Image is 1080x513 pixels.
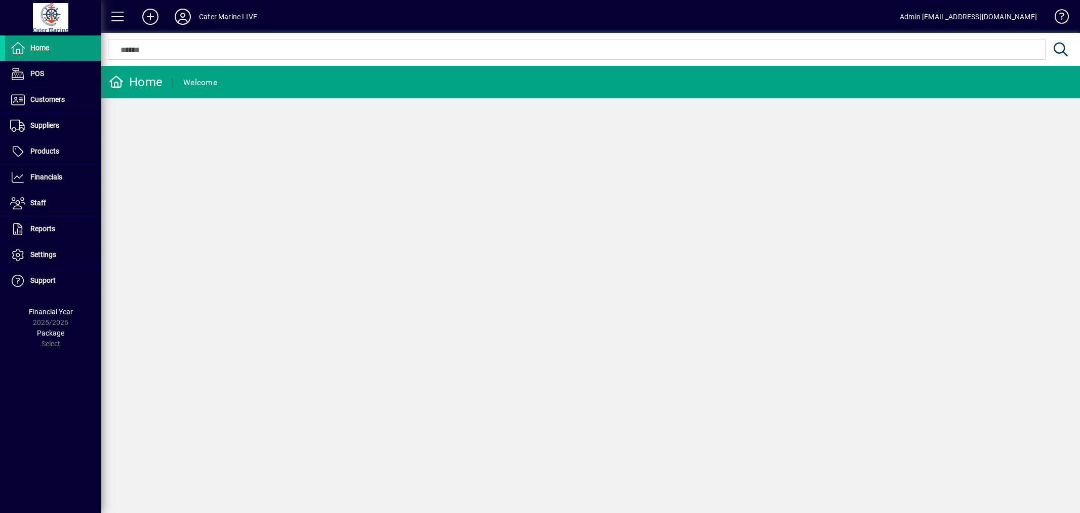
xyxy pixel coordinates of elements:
[5,61,101,87] a: POS
[183,75,217,91] div: Welcome
[30,121,59,129] span: Suppliers
[30,250,56,259] span: Settings
[5,242,101,268] a: Settings
[5,87,101,113] a: Customers
[37,329,64,337] span: Package
[30,225,55,233] span: Reports
[30,173,62,181] span: Financials
[5,268,101,294] a: Support
[5,191,101,216] a: Staff
[109,74,163,90] div: Home
[5,216,101,242] a: Reports
[134,8,167,26] button: Add
[199,9,257,25] div: Cater Marine LIVE
[5,165,101,190] a: Financials
[30,44,49,52] span: Home
[30,147,59,155] span: Products
[5,113,101,138] a: Suppliers
[30,199,46,207] span: Staff
[30,276,56,284] span: Support
[30,69,44,78] span: POS
[900,9,1037,25] div: Admin [EMAIL_ADDRESS][DOMAIN_NAME]
[1047,2,1067,35] a: Knowledge Base
[30,95,65,103] span: Customers
[29,308,73,316] span: Financial Year
[5,139,101,164] a: Products
[167,8,199,26] button: Profile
